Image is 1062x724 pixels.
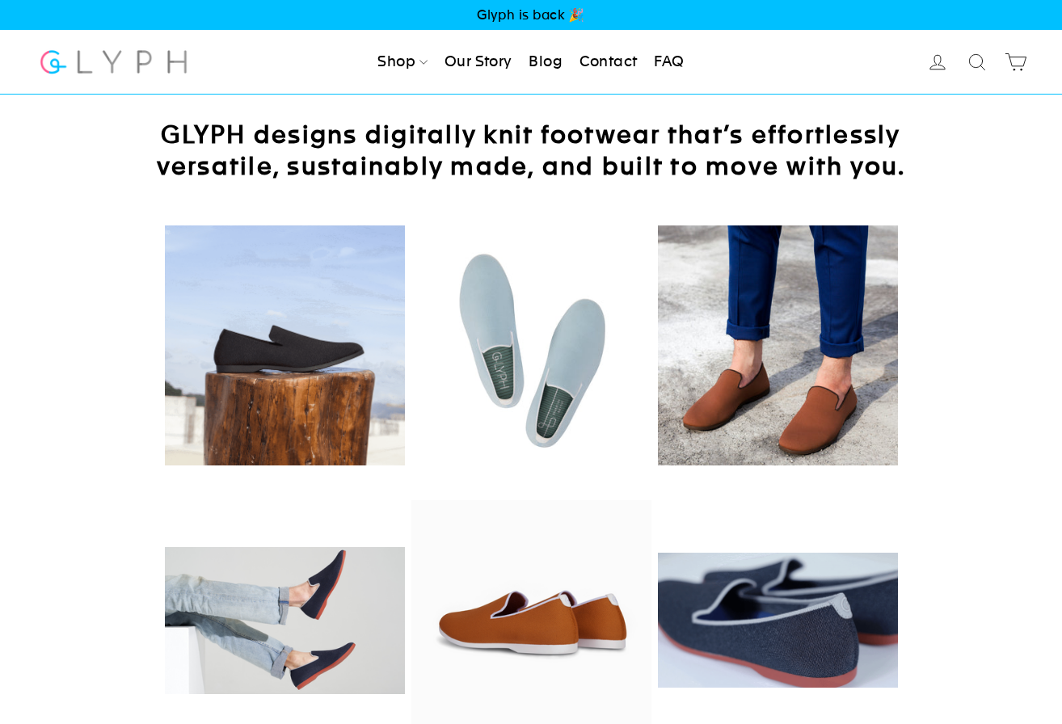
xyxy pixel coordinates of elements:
[371,44,434,80] a: Shop
[38,40,189,83] img: Glyph
[522,44,569,80] a: Blog
[127,119,935,182] h2: GLYPH designs digitally knit footwear that’s effortlessly versatile, sustainably made, and built ...
[438,44,519,80] a: Our Story
[647,44,690,80] a: FAQ
[371,44,690,80] ul: Primary
[573,44,644,80] a: Contact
